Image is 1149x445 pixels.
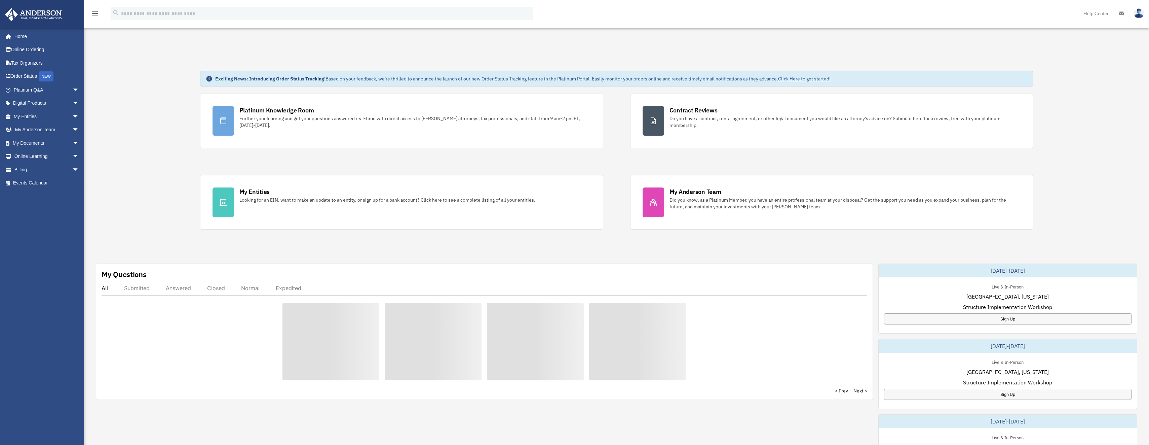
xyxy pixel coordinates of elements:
[166,285,191,292] div: Answered
[884,389,1132,400] a: Sign Up
[5,163,89,176] a: Billingarrow_drop_down
[5,176,89,190] a: Events Calendar
[241,285,260,292] div: Normal
[102,285,108,292] div: All
[5,30,86,43] a: Home
[986,434,1029,441] div: Live & In-Person
[986,283,1029,290] div: Live & In-Person
[3,8,64,21] img: Anderson Advisors Platinum Portal
[239,106,314,114] div: Platinum Knowledge Room
[239,197,535,203] div: Looking for an EIN, want to make an update to an entity, or sign up for a bank account? Click her...
[200,175,603,230] a: My Entities Looking for an EIN, want to make an update to an entity, or sign up for a bank accoun...
[91,12,99,18] a: menu
[124,285,150,292] div: Submitted
[72,136,86,150] span: arrow_drop_down
[72,83,86,97] span: arrow_drop_down
[630,94,1033,148] a: Contract Reviews Do you have a contract, rental agreement, or other legal document you would like...
[5,56,89,70] a: Tax Organizers
[963,303,1052,311] span: Structure Implementation Workshop
[276,285,301,292] div: Expedited
[207,285,225,292] div: Closed
[239,187,270,196] div: My Entities
[5,97,89,110] a: Digital Productsarrow_drop_down
[5,43,89,57] a: Online Ordering
[853,387,867,394] a: Next >
[5,83,89,97] a: Platinum Q&Aarrow_drop_down
[669,187,721,196] div: My Anderson Team
[72,150,86,164] span: arrow_drop_down
[966,368,1049,376] span: [GEOGRAPHIC_DATA], [US_STATE]
[630,175,1033,230] a: My Anderson Team Did you know, as a Platinum Member, you have an entire professional team at your...
[72,97,86,110] span: arrow_drop_down
[91,9,99,18] i: menu
[835,387,848,394] a: < Prev
[215,75,831,82] div: Based on your feedback, we're thrilled to announce the launch of our new Order Status Tracking fe...
[5,110,89,123] a: My Entitiesarrow_drop_down
[669,115,1021,129] div: Do you have a contract, rental agreement, or other legal document you would like an attorney's ad...
[72,123,86,137] span: arrow_drop_down
[72,163,86,177] span: arrow_drop_down
[986,358,1029,365] div: Live & In-Person
[669,197,1021,210] div: Did you know, as a Platinum Member, you have an entire professional team at your disposal? Get th...
[215,76,325,82] strong: Exciting News: Introducing Order Status Tracking!
[879,264,1137,277] div: [DATE]-[DATE]
[102,269,147,279] div: My Questions
[239,115,591,129] div: Further your learning and get your questions answered real-time with direct access to [PERSON_NAM...
[879,415,1137,428] div: [DATE]-[DATE]
[39,71,53,81] div: NEW
[5,70,89,83] a: Order StatusNEW
[5,136,89,150] a: My Documentsarrow_drop_down
[963,378,1052,386] span: Structure Implementation Workshop
[778,76,831,82] a: Click Here to get started!
[72,110,86,124] span: arrow_drop_down
[200,94,603,148] a: Platinum Knowledge Room Further your learning and get your questions answered real-time with dire...
[966,293,1049,301] span: [GEOGRAPHIC_DATA], [US_STATE]
[884,313,1132,324] a: Sign Up
[879,339,1137,353] div: [DATE]-[DATE]
[669,106,718,114] div: Contract Reviews
[112,9,120,16] i: search
[5,150,89,163] a: Online Learningarrow_drop_down
[5,123,89,137] a: My Anderson Teamarrow_drop_down
[1134,8,1144,18] img: User Pic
